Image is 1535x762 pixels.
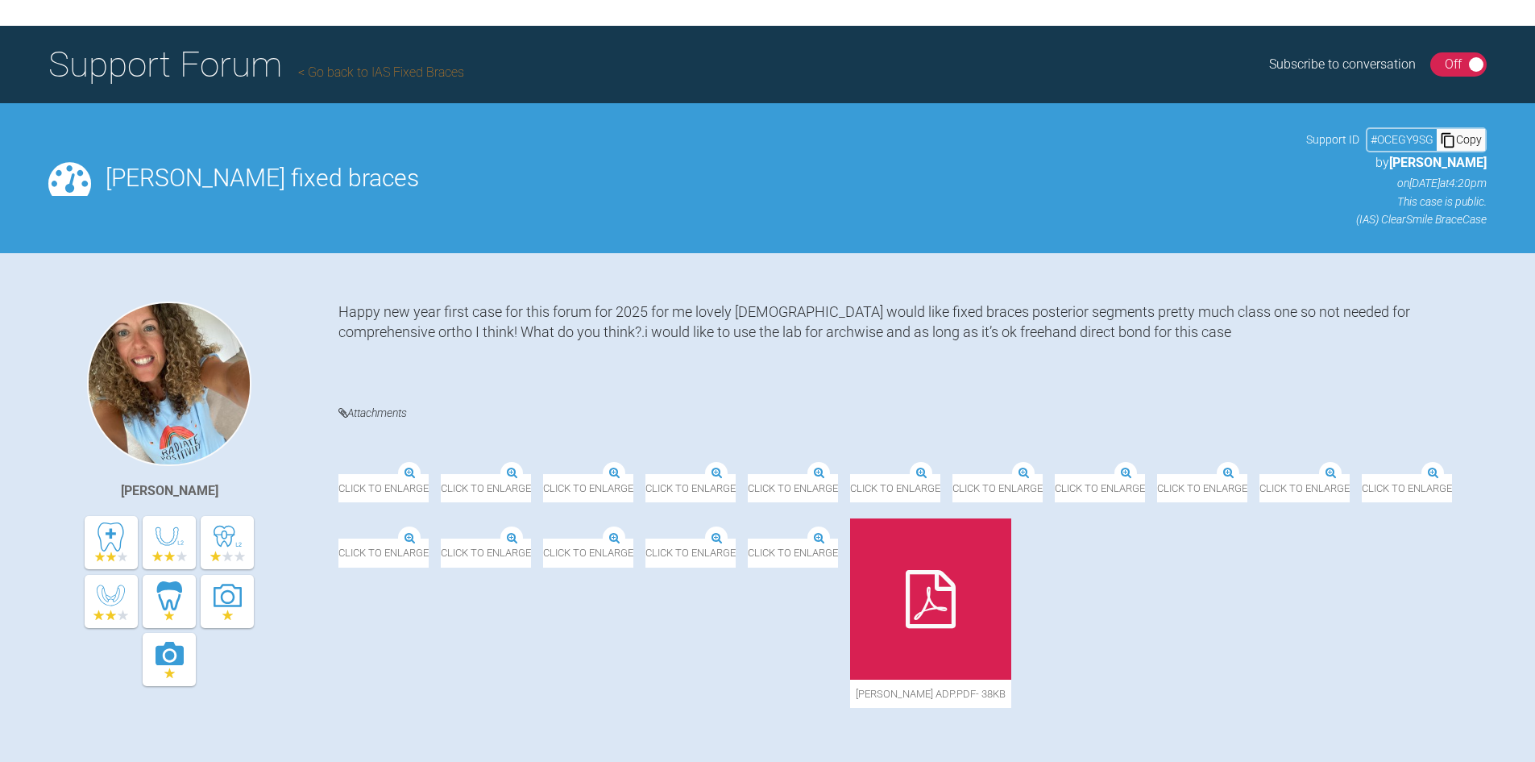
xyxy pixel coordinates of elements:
span: Click to enlarge [982,426,1092,454]
span: Click to enlarge [1068,490,1178,518]
h4: Attachments [338,371,1487,391]
span: Click to enlarge [861,426,970,454]
p: by [1306,152,1487,173]
span: Click to enlarge [1104,426,1213,454]
div: Happy new year first case for this forum for 2025 for me lovely [DEMOGRAPHIC_DATA] would like fix... [338,302,1487,347]
span: Click to enlarge [825,490,935,518]
img: DSC_0103.jpeg [1190,470,1300,490]
img: DSC_0113.jpeg [1104,405,1213,425]
p: This case is public. [1306,193,1487,210]
div: Off [1445,54,1462,75]
img: DSC_0112.jpeg [1226,405,1335,425]
p: on [DATE] at 4:20pm [1306,174,1487,192]
div: # OCEGY9SG [1367,131,1437,148]
img: DSC_0106.jpeg [582,470,691,490]
p: (IAS) ClearSmile Brace Case [1306,210,1487,228]
span: Click to enlarge [582,490,691,518]
img: DSC_0108.jpeg [338,470,448,490]
img: DSC_0101.jpeg [825,470,935,490]
img: DSC_0107.jpeg [1347,405,1457,425]
div: Copy [1437,129,1485,150]
img: 2024-12-20 - Spacewize capture 2.png [594,405,848,425]
img: Rebecca Lynne Williams [87,302,251,466]
span: Click to enlarge [1312,490,1421,518]
img: DSC_0109.jpeg [460,470,570,490]
span: [PERSON_NAME] adp.pdf - 38KB [338,696,500,724]
span: [PERSON_NAME] [1389,155,1487,170]
img: DSC_0104.jpeg [1312,470,1421,490]
span: Click to enlarge [338,426,582,454]
img: DSC_0114.jpeg [982,405,1092,425]
span: Click to enlarge [1226,426,1335,454]
span: Click to enlarge [947,490,1056,518]
a: Go back to IAS Fixed Braces [298,65,464,80]
span: Click to enlarge [338,490,448,518]
img: DSC_0102.jpeg [1068,470,1178,490]
h2: [PERSON_NAME] fixed braces [106,166,1292,190]
img: DSC_0100.jpeg [947,470,1056,490]
div: [PERSON_NAME] [121,481,218,502]
div: Subscribe to conversation [1269,54,1416,75]
span: Click to enlarge [1347,426,1457,454]
img: 2024-12-20 - Spacewize capture.png [338,405,582,425]
span: Click to enlarge [594,426,848,454]
span: Support ID [1306,131,1359,148]
img: DSC_0105.jpeg [703,470,813,490]
span: Click to enlarge [703,490,813,518]
img: DSC_0115.jpeg [861,405,970,425]
span: Click to enlarge [460,490,570,518]
span: Click to enlarge [1190,490,1300,518]
h1: Support Forum [48,36,464,93]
